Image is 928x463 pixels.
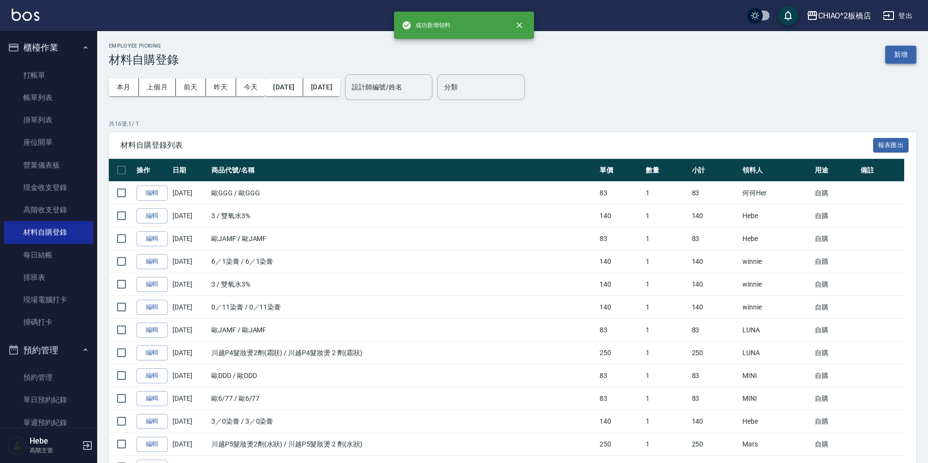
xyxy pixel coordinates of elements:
th: 數量 [643,159,689,182]
button: [DATE] [265,78,303,96]
td: 140 [689,410,740,433]
td: [DATE] [170,250,209,273]
button: 報表匯出 [873,138,909,153]
td: [DATE] [170,296,209,319]
td: 自購 [812,433,859,456]
p: 高階主管 [30,446,79,455]
button: 前天 [176,78,206,96]
td: [DATE] [170,433,209,456]
td: 83 [597,364,643,387]
td: 自購 [812,387,859,410]
td: winnie [740,250,812,273]
td: 6／1染膏 / 6／1染膏 [209,250,597,273]
td: 自購 [812,250,859,273]
span: 成功新增領料 [402,20,450,30]
th: 領料人 [740,159,812,182]
td: 1 [643,273,689,296]
td: 140 [689,250,740,273]
td: 川越P4髮妝燙2劑(霜狀) / 川越P4髮妝燙 2 劑(霜狀) [209,342,597,364]
th: 日期 [170,159,209,182]
a: 編輯 [137,186,168,201]
a: 編輯 [137,231,168,246]
th: 單價 [597,159,643,182]
a: 編輯 [137,323,168,338]
a: 編輯 [137,437,168,452]
button: save [778,6,798,25]
a: 帳單列表 [4,86,93,109]
a: 材料自購登錄 [4,221,93,243]
td: [DATE] [170,205,209,227]
td: 83 [597,227,643,250]
td: 83 [597,182,643,205]
button: 新增 [885,46,916,64]
td: LUNA [740,319,812,342]
button: [DATE] [303,78,340,96]
img: Logo [12,9,39,21]
button: 預約管理 [4,338,93,363]
td: 83 [689,227,740,250]
td: Hebe [740,410,812,433]
button: CHIAO^2板橋店 [803,6,876,26]
a: 編輯 [137,277,168,292]
td: 3／0染膏 / 3／0染膏 [209,410,597,433]
td: 140 [597,273,643,296]
td: 140 [689,273,740,296]
td: 歐6/77 / 歐6/77 [209,387,597,410]
th: 小計 [689,159,740,182]
td: 83 [689,364,740,387]
td: [DATE] [170,319,209,342]
td: 1 [643,182,689,205]
td: 83 [689,182,740,205]
td: 1 [643,364,689,387]
td: 1 [643,319,689,342]
button: 上個月 [139,78,176,96]
td: 1 [643,205,689,227]
td: [DATE] [170,387,209,410]
td: 83 [597,319,643,342]
a: 營業儀表板 [4,154,93,176]
th: 商品代號/名稱 [209,159,597,182]
td: Mars [740,433,812,456]
td: 1 [643,227,689,250]
td: 1 [643,250,689,273]
a: 掃碼打卡 [4,311,93,333]
td: 1 [643,433,689,456]
a: 預約管理 [4,366,93,389]
a: 單週預約紀錄 [4,412,93,434]
td: 自購 [812,364,859,387]
td: 140 [597,250,643,273]
a: 排班表 [4,266,93,289]
a: 每日結帳 [4,244,93,266]
td: 140 [689,296,740,319]
td: 1 [643,296,689,319]
td: 140 [597,296,643,319]
button: close [509,15,530,36]
a: 編輯 [137,391,168,406]
a: 新增 [885,50,916,59]
button: 登出 [879,7,916,25]
td: 250 [597,342,643,364]
button: 今天 [236,78,266,96]
th: 用途 [812,159,859,182]
td: 歐DDD / 歐DDD [209,364,597,387]
a: 現金收支登錄 [4,176,93,199]
td: 自購 [812,273,859,296]
td: [DATE] [170,364,209,387]
p: 共 16 筆, 1 / 1 [109,120,916,128]
td: 自購 [812,205,859,227]
td: 何何Her [740,182,812,205]
a: 編輯 [137,254,168,269]
th: 操作 [134,159,170,182]
td: [DATE] [170,227,209,250]
td: 83 [689,387,740,410]
td: 自購 [812,182,859,205]
a: 編輯 [137,414,168,429]
a: 編輯 [137,345,168,360]
h3: 材料自購登錄 [109,53,179,67]
th: 備註 [858,159,904,182]
h2: Employee Picking [109,43,179,49]
td: 自購 [812,319,859,342]
div: CHIAO^2板橋店 [818,10,872,22]
td: Hebe [740,227,812,250]
td: 83 [689,319,740,342]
